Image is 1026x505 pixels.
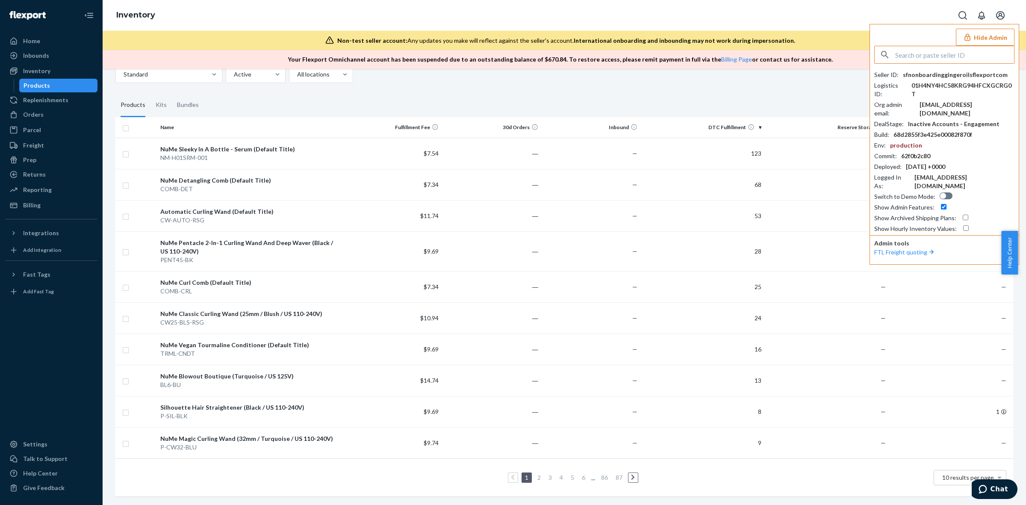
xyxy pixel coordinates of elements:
[721,56,752,63] a: Billing Page
[641,334,765,365] td: 16
[641,169,765,200] td: 68
[442,117,541,138] th: 30d Orders
[23,440,47,449] div: Settings
[160,318,339,327] div: CW25-BLS-RSG
[874,100,915,118] div: Org admin email :
[874,162,902,171] div: Deployed :
[5,243,97,257] a: Add Integration
[160,278,339,287] div: NuMe Curl Comb (Default Title)
[614,474,624,481] a: Page 87
[23,186,52,194] div: Reporting
[23,288,54,295] div: Add Fast Tag
[5,183,97,197] a: Reporting
[424,248,439,255] span: $9.69
[580,474,587,481] a: Page 6
[5,481,97,495] button: Give Feedback
[874,248,936,256] a: FTL Freight quoting
[5,198,97,212] a: Billing
[160,145,339,154] div: NuMe Sleeky In A Bottle - Serum (Default Title)
[5,437,97,451] a: Settings
[874,173,910,190] div: Logged In As :
[542,117,641,138] th: Inbound
[420,212,439,219] span: $11.74
[442,365,541,396] td: ―
[23,37,40,45] div: Home
[881,314,886,322] span: —
[160,256,339,264] div: PENT45-BK
[632,346,637,353] span: —
[343,117,442,138] th: Fulfillment Fee
[632,439,637,446] span: —
[160,403,339,412] div: Silhouette Hair Straightener (Black / US 110-240V)
[116,10,155,20] a: Inventory
[641,200,765,231] td: 53
[157,117,343,138] th: Name
[160,349,339,358] div: TRML-CNDT
[160,207,339,216] div: Automatic Curling Wand (Default Title)
[632,408,637,415] span: —
[23,67,50,75] div: Inventory
[424,346,439,353] span: $9.69
[1001,377,1006,384] span: —
[895,46,1014,63] input: Search or paste seller ID
[123,70,124,79] input: Standard
[23,51,49,60] div: Inbounds
[874,141,886,150] div: Env :
[23,110,44,119] div: Orders
[5,93,97,107] a: Replenishments
[1001,231,1018,275] span: Help Center
[160,434,339,443] div: NuMe Magic Curling Wand (32mm / Turquoise / US 110-240V)
[632,212,637,219] span: —
[424,439,439,446] span: $9.74
[288,55,833,64] p: Your Flexport Omnichannel account has been suspended due to an outstanding balance of $ 670.84 . ...
[160,216,339,224] div: CW-AUTO-RSG
[24,81,50,90] div: Products
[109,3,162,28] ol: breadcrumbs
[881,377,886,384] span: —
[80,7,97,24] button: Close Navigation
[5,153,97,167] a: Prep
[632,150,637,157] span: —
[121,93,145,117] div: Products
[874,120,904,128] div: DealStage :
[23,170,46,179] div: Returns
[23,96,68,104] div: Replenishments
[23,156,36,164] div: Prep
[160,185,339,193] div: COMB-DET
[632,248,637,255] span: —
[641,271,765,302] td: 25
[160,381,339,389] div: BL6-BU
[23,270,50,279] div: Fast Tags
[765,117,889,138] th: Reserve Storage
[1001,346,1006,353] span: —
[1001,314,1006,322] span: —
[911,81,1014,98] div: 01H4NY4HC58KRG94HFCXGCRG0T
[177,93,199,117] div: Bundles
[23,455,68,463] div: Talk to Support
[901,152,930,160] div: 62f0b2c80
[641,302,765,334] td: 24
[874,130,889,139] div: Build :
[160,176,339,185] div: NuMe Detangling Comb (Default Title)
[23,484,65,492] div: Give Feedback
[523,474,530,481] a: Page 1 is your current page
[5,123,97,137] a: Parcel
[160,412,339,420] div: P-SIL-BLK
[5,285,97,298] a: Add Fast Tag
[632,314,637,322] span: —
[23,201,41,210] div: Billing
[547,474,554,481] a: Page 3
[641,138,765,169] td: 123
[160,372,339,381] div: NuMe Blowout Boutique (Turquoise / US 125V)
[881,283,886,290] span: —
[874,192,935,201] div: Switch to Demo Mode :
[599,474,610,481] a: Page 86
[574,37,795,44] span: International onboarding and inbounding may not work during impersonation.
[420,314,439,322] span: $10.94
[442,231,541,271] td: ―
[337,37,407,44] span: Non-test seller account:
[881,408,886,415] span: —
[874,152,897,160] div: Commit :
[1001,283,1006,290] span: —
[424,181,439,188] span: $7.34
